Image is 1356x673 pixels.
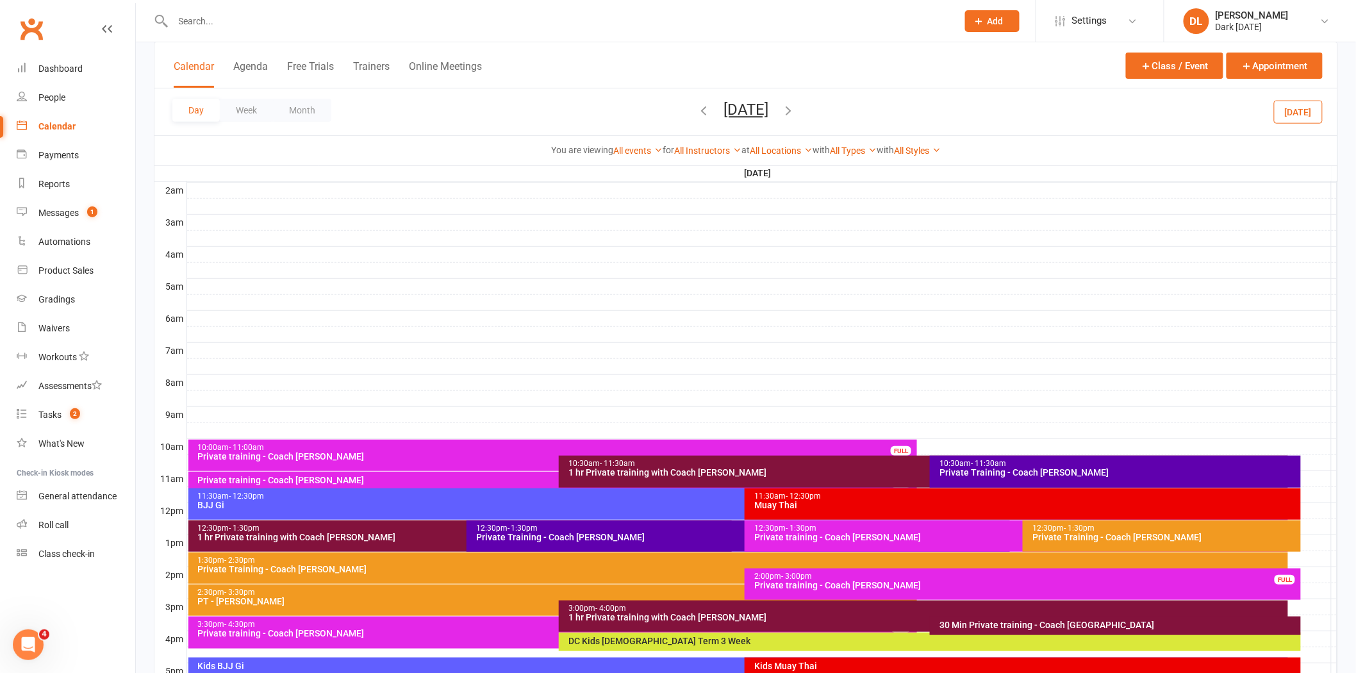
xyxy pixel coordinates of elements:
[38,179,70,189] div: Reports
[781,572,812,581] span: - 3:00pm
[1064,524,1095,533] span: - 1:30pm
[17,285,135,314] a: Gradings
[1032,524,1298,533] div: 12:30pm
[754,492,1298,501] div: 11:30am
[38,294,75,304] div: Gradings
[38,92,65,103] div: People
[663,145,674,155] strong: for
[17,199,135,228] a: Messages 1
[154,503,186,519] th: 12pm
[754,533,1286,542] div: Private training - Coach [PERSON_NAME]
[1216,21,1289,33] div: Dark [DATE]
[17,401,135,429] a: Tasks 2
[70,408,80,419] span: 2
[225,556,256,565] span: - 2:30pm
[38,121,76,131] div: Calendar
[17,83,135,112] a: People
[475,533,1007,542] div: Private Training - Coach [PERSON_NAME]
[197,452,915,461] div: Private training - Coach [PERSON_NAME]
[197,661,1286,670] div: Kids BJJ Gi
[15,13,47,45] a: Clubworx
[754,501,1298,510] div: Muay Thai
[830,145,877,156] a: All Types
[508,524,538,533] span: - 1:30pm
[197,501,1286,510] div: BJJ Gi
[225,620,256,629] span: - 4:30pm
[1072,6,1107,35] span: Settings
[174,60,214,88] button: Calendar
[600,459,635,468] span: - 11:30am
[154,438,186,454] th: 10am
[38,410,62,420] div: Tasks
[154,246,186,262] th: 4am
[17,511,135,540] a: Roll call
[877,145,894,155] strong: with
[87,206,97,217] span: 1
[154,342,186,358] th: 7am
[154,374,186,390] th: 8am
[988,16,1004,26] span: Add
[154,278,186,294] th: 5am
[1274,100,1323,123] button: [DATE]
[894,145,941,156] a: All Styles
[197,476,915,485] div: Private training - Coach [PERSON_NAME]
[273,99,331,122] button: Month
[813,145,830,155] strong: with
[568,636,1298,645] div: DC Kids [DEMOGRAPHIC_DATA] Term 3 Week
[38,237,90,247] div: Automations
[197,533,729,542] div: 1 hr Private training with Coach [PERSON_NAME]
[786,492,821,501] span: - 12:30pm
[595,604,626,613] span: - 4:00pm
[723,101,768,119] button: [DATE]
[754,572,1298,581] div: 2:00pm
[1275,575,1295,585] div: FULL
[939,620,1298,629] div: 30 Min Private training - Coach [GEOGRAPHIC_DATA]
[197,565,1286,574] div: Private Training - Coach [PERSON_NAME]
[197,492,1286,501] div: 11:30am
[17,372,135,401] a: Assessments
[38,520,69,530] div: Roll call
[568,460,1286,468] div: 10:30am
[409,60,482,88] button: Online Meetings
[971,459,1006,468] span: - 11:30am
[38,549,95,559] div: Class check-in
[939,468,1298,477] div: Private Training - Coach [PERSON_NAME]
[754,524,1286,533] div: 12:30pm
[154,535,186,551] th: 1pm
[17,256,135,285] a: Product Sales
[17,170,135,199] a: Reports
[197,444,915,452] div: 10:00am
[939,460,1298,468] div: 10:30am
[197,620,915,629] div: 3:30pm
[17,343,135,372] a: Workouts
[13,629,44,660] iframe: Intercom live chat
[17,482,135,511] a: General attendance kiosk mode
[613,145,663,156] a: All events
[1227,53,1323,79] button: Appointment
[741,145,750,155] strong: at
[17,314,135,343] a: Waivers
[891,446,911,456] div: FULL
[38,265,94,276] div: Product Sales
[154,631,186,647] th: 4pm
[229,524,260,533] span: - 1:30pm
[1126,53,1223,79] button: Class / Event
[38,208,79,218] div: Messages
[154,310,186,326] th: 6am
[154,567,186,583] th: 2pm
[154,406,186,422] th: 9am
[38,352,77,362] div: Workouts
[17,112,135,141] a: Calendar
[750,145,813,156] a: All Locations
[475,524,1007,533] div: 12:30pm
[786,524,816,533] span: - 1:30pm
[154,470,186,486] th: 11am
[39,629,49,640] span: 4
[38,63,83,74] div: Dashboard
[568,604,1286,613] div: 3:00pm
[754,581,1298,590] div: Private training - Coach [PERSON_NAME]
[197,597,915,606] div: PT - [PERSON_NAME]
[353,60,390,88] button: Trainers
[38,150,79,160] div: Payments
[1184,8,1209,34] div: DL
